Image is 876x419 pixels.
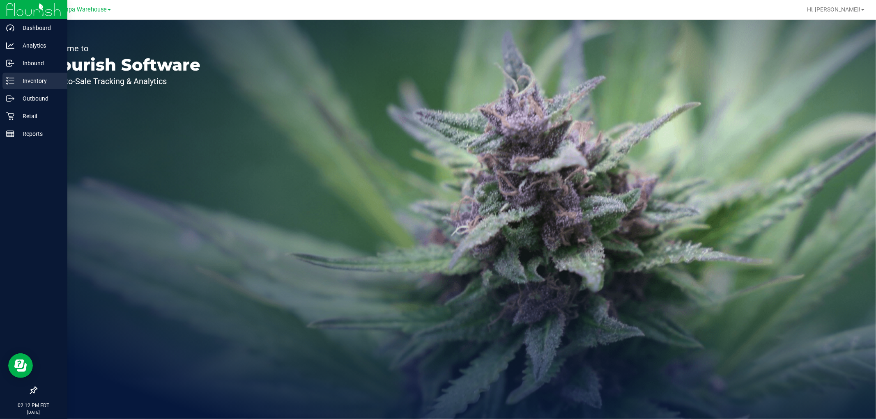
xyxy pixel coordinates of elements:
[6,77,14,85] inline-svg: Inventory
[4,409,64,415] p: [DATE]
[6,24,14,32] inline-svg: Dashboard
[807,6,860,13] span: Hi, [PERSON_NAME]!
[14,58,64,68] p: Inbound
[14,94,64,103] p: Outbound
[44,77,200,85] p: Seed-to-Sale Tracking & Analytics
[6,41,14,50] inline-svg: Analytics
[14,23,64,33] p: Dashboard
[4,402,64,409] p: 02:12 PM EDT
[6,94,14,103] inline-svg: Outbound
[14,129,64,139] p: Reports
[6,130,14,138] inline-svg: Reports
[14,76,64,86] p: Inventory
[8,353,33,378] iframe: Resource center
[44,44,200,53] p: Welcome to
[57,6,107,13] span: Tampa Warehouse
[14,41,64,50] p: Analytics
[6,112,14,120] inline-svg: Retail
[6,59,14,67] inline-svg: Inbound
[44,57,200,73] p: Flourish Software
[14,111,64,121] p: Retail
